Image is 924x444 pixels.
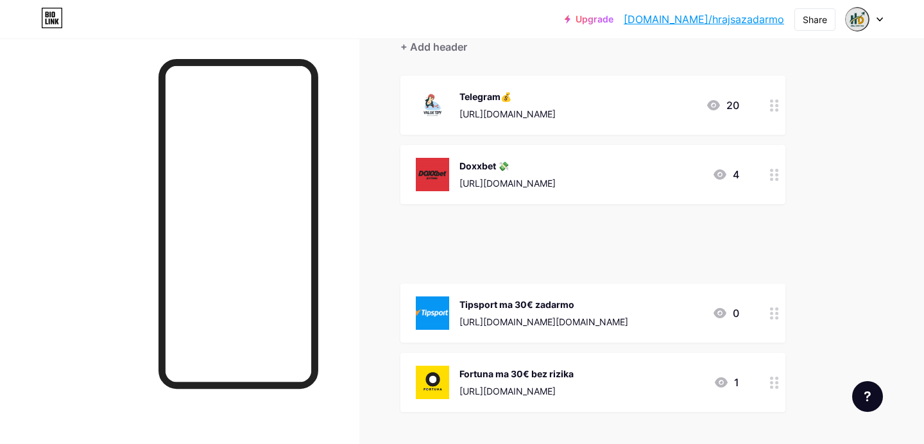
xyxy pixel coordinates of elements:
div: [URL][DOMAIN_NAME] [459,384,574,398]
div: + Add header [400,39,467,55]
img: hrajsazadarmo [845,7,869,31]
div: Fortuna ma 30€ bez rizika [459,367,574,380]
img: Doxxbet 💸 [416,158,449,191]
div: 4 [712,167,739,182]
div: Telegram💰 [459,90,556,103]
div: 0 [712,305,739,321]
img: Telegram💰 [416,89,449,122]
div: 20 [706,98,739,113]
div: Doxxbet 💸 [459,159,556,173]
div: 1 [714,375,739,390]
div: [URL][DOMAIN_NAME] [459,107,556,121]
img: Fortuna ma 30€ bez rizika [416,366,449,399]
div: [URL][DOMAIN_NAME][DOMAIN_NAME] [459,315,628,329]
div: Share [803,13,827,26]
div: Tipsport ma 30€ zadarmo [459,298,628,311]
a: [DOMAIN_NAME]/hrajsazadarmo [624,12,784,27]
a: Upgrade [565,14,613,24]
img: Tipsport ma 30€ zadarmo [416,296,449,330]
div: [URL][DOMAIN_NAME] [459,176,556,190]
